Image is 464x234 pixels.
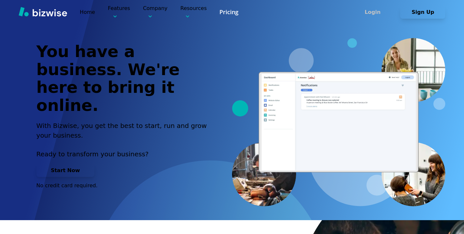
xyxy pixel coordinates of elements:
p: Resources [180,5,207,20]
a: Home [80,9,95,15]
a: Start Now [36,167,94,173]
p: No credit card required. [36,182,214,189]
h2: With Bizwise, you get the best to start, run and grow your business. [36,121,214,140]
a: Login [350,9,400,15]
img: Bizwise Logo [19,7,67,16]
button: Login [350,6,395,19]
p: Company [143,5,168,20]
button: Sign Up [400,6,445,19]
p: Ready to transform your business? [36,149,214,159]
button: Start Now [36,164,94,177]
p: Features [108,5,130,20]
a: Pricing [219,8,238,16]
h1: You have a business. We're here to bring it online. [36,43,214,114]
a: Sign Up [400,9,445,15]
